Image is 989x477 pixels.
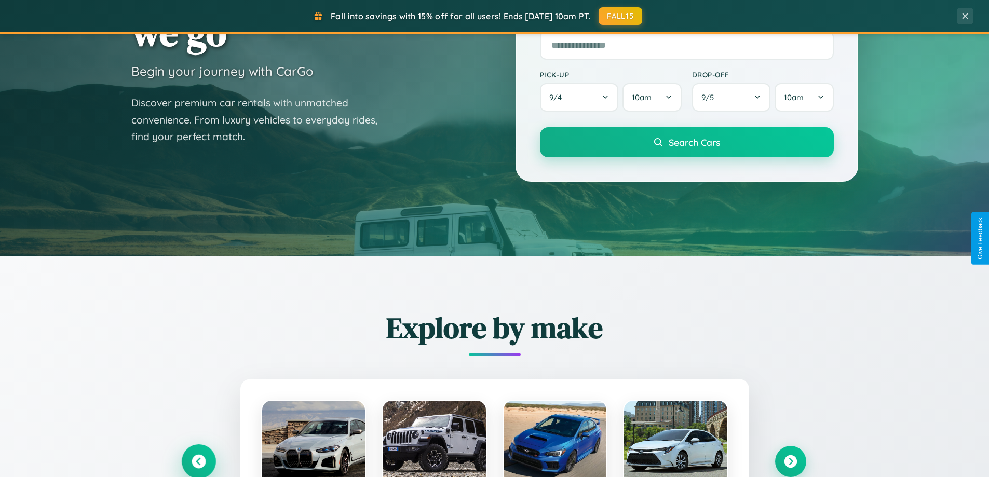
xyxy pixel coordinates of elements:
button: FALL15 [599,7,642,25]
span: 9 / 4 [549,92,567,102]
div: Give Feedback [977,217,984,260]
button: Search Cars [540,127,834,157]
span: 9 / 5 [701,92,719,102]
p: Discover premium car rentals with unmatched convenience. From luxury vehicles to everyday rides, ... [131,94,391,145]
label: Drop-off [692,70,834,79]
span: Search Cars [669,137,720,148]
h2: Explore by make [183,308,806,348]
h3: Begin your journey with CarGo [131,63,314,79]
button: 10am [622,83,681,112]
span: Fall into savings with 15% off for all users! Ends [DATE] 10am PT. [331,11,591,21]
button: 9/5 [692,83,771,112]
button: 10am [775,83,833,112]
span: 10am [784,92,804,102]
span: 10am [632,92,652,102]
label: Pick-up [540,70,682,79]
button: 9/4 [540,83,619,112]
